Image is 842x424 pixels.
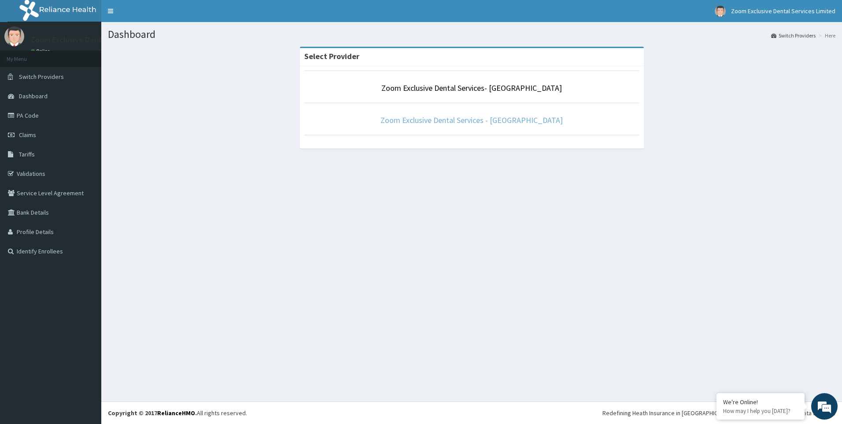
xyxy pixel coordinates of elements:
p: How may I help you today? [723,407,798,415]
footer: All rights reserved. [101,402,842,424]
li: Here [816,32,835,39]
span: Dashboard [19,92,48,100]
a: Online [31,48,52,54]
strong: Copyright © 2017 . [108,409,197,417]
a: Switch Providers [771,32,816,39]
span: Tariffs [19,150,35,158]
a: Zoom Exclusive Dental Services - [GEOGRAPHIC_DATA] [380,115,563,125]
span: Switch Providers [19,73,64,81]
div: We're Online! [723,398,798,406]
strong: Select Provider [304,51,359,61]
a: RelianceHMO [157,409,195,417]
a: Zoom Exclusive Dental Services- [GEOGRAPHIC_DATA] [381,83,562,93]
span: Zoom Exclusive Dental Services Limited [731,7,835,15]
img: User Image [4,26,24,46]
div: Redefining Heath Insurance in [GEOGRAPHIC_DATA] using Telemedicine and Data Science! [602,409,835,417]
span: Claims [19,131,36,139]
p: Zoom Exclusive Dental Services Limited [31,36,167,44]
img: User Image [715,6,726,17]
h1: Dashboard [108,29,835,40]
